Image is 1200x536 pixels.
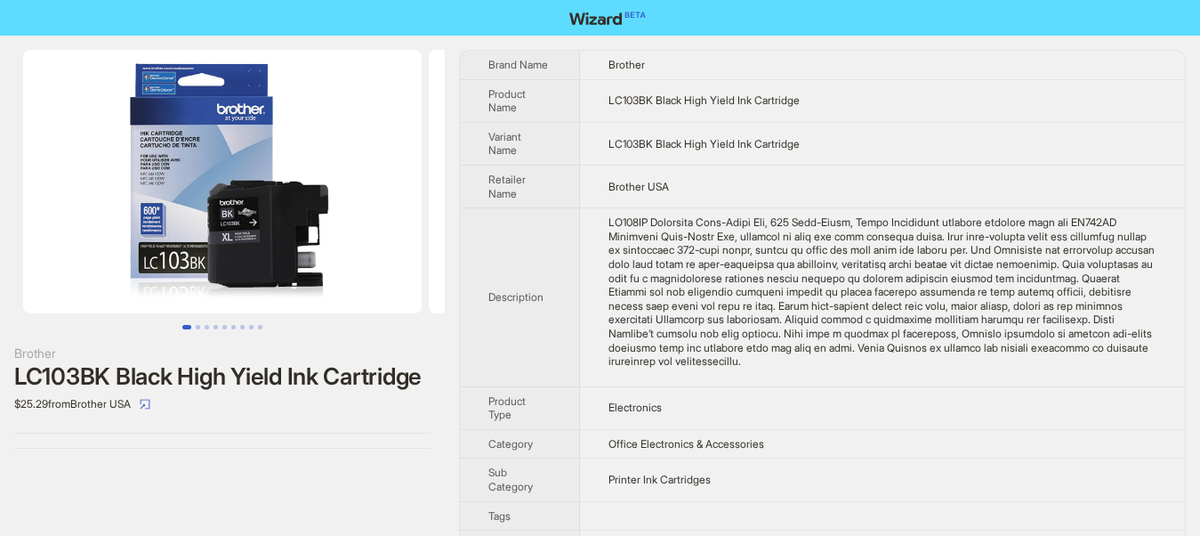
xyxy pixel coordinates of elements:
span: LC103BK Black High Yield Ink Cartridge [608,137,800,150]
button: Go to slide 3 [205,325,209,329]
button: Go to slide 6 [231,325,236,329]
span: Printer Ink Cartridges [608,473,711,486]
span: Category [488,437,533,451]
img: LC103BK Black High Yield Ink Cartridge LC103BK Black High Yield Ink Cartridge image 2 [429,50,827,313]
div: $25.29 from Brother USA [14,390,431,418]
span: Electronics [608,401,662,414]
button: Go to slide 7 [240,325,245,329]
span: Brand Name [488,58,548,71]
div: LC103BK Black High Yield Ink Cartridge [14,363,431,390]
button: Go to slide 2 [196,325,200,329]
button: Go to slide 4 [213,325,218,329]
button: Go to slide 9 [258,325,262,329]
span: Product Name [488,87,526,115]
button: Go to slide 1 [182,325,191,329]
span: Brother USA [608,180,669,193]
span: Office Electronics & Accessories [608,437,764,451]
span: Description [488,290,544,304]
span: select [140,399,150,410]
span: Tags [488,509,511,523]
button: Go to slide 8 [249,325,254,329]
div: Brother [14,344,431,363]
span: Sub Category [488,466,533,493]
span: Retailer Name [488,173,526,200]
div: LC103BK Innobella High-Yield Ink, 600 Page-Yield, Black Experience superior printing with the LC1... [608,215,1156,369]
img: LC103BK Black High Yield Ink Cartridge LC103BK Black High Yield Ink Cartridge image 1 [23,50,422,313]
button: Go to slide 5 [222,325,227,329]
span: LC103BK Black High Yield Ink Cartridge [608,93,800,107]
span: Brother [608,58,645,71]
span: Product Type [488,394,526,422]
span: Variant Name [488,130,521,158]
